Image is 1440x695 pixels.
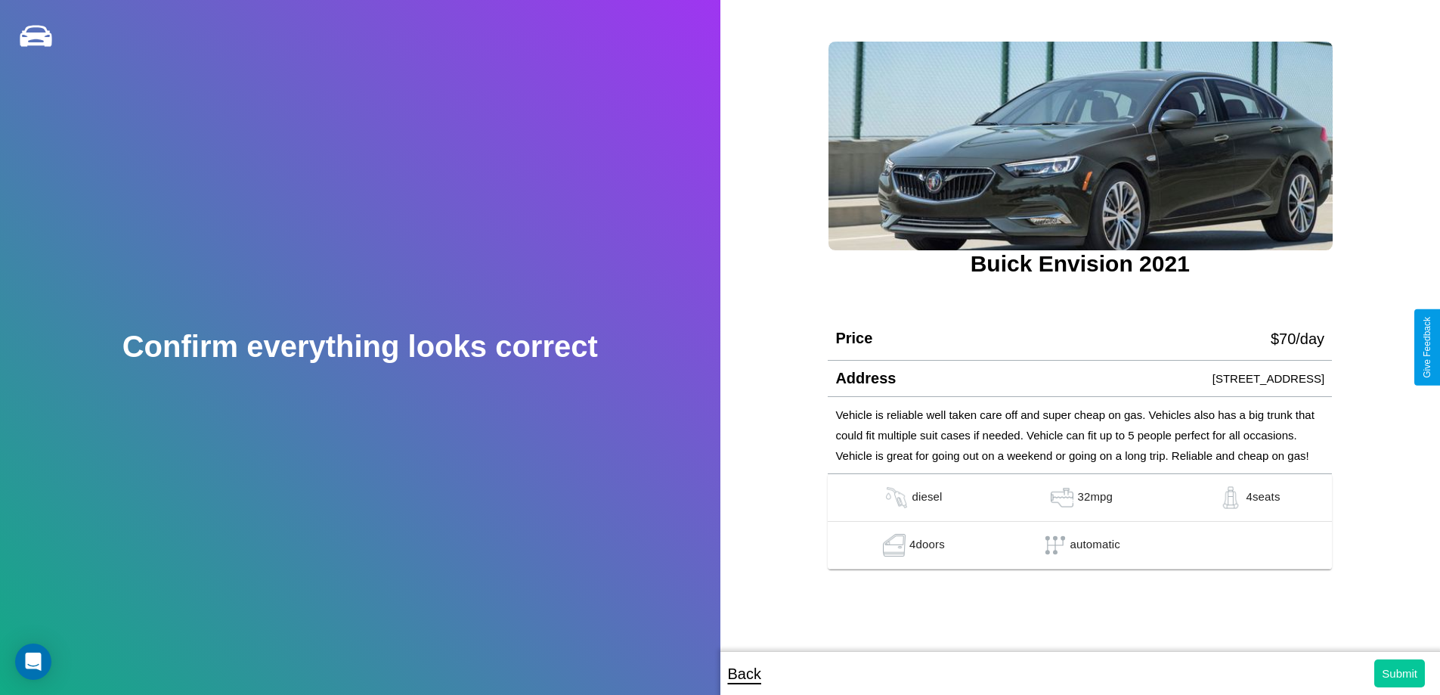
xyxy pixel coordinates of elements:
img: gas [1215,486,1246,509]
p: 4 doors [909,534,945,557]
img: gas [879,534,909,557]
h4: Address [835,370,896,387]
table: simple table [828,474,1332,569]
p: diesel [912,486,942,509]
p: automatic [1070,534,1120,557]
p: [STREET_ADDRESS] [1212,368,1324,389]
p: Vehicle is reliable well taken care off and super cheap on gas. Vehicles also has a big trunk tha... [835,405,1324,466]
img: gas [1047,486,1077,509]
div: Open Intercom Messenger [15,644,51,680]
p: $ 70 /day [1271,325,1324,352]
img: gas [881,486,912,509]
h2: Confirm everything looks correct [122,330,598,364]
p: 4 seats [1246,486,1280,509]
h3: Buick Envision 2021 [828,251,1332,277]
p: 32 mpg [1077,486,1113,509]
p: Back [728,660,761,687]
h4: Price [835,330,872,347]
button: Submit [1374,659,1425,687]
div: Give Feedback [1422,317,1432,378]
